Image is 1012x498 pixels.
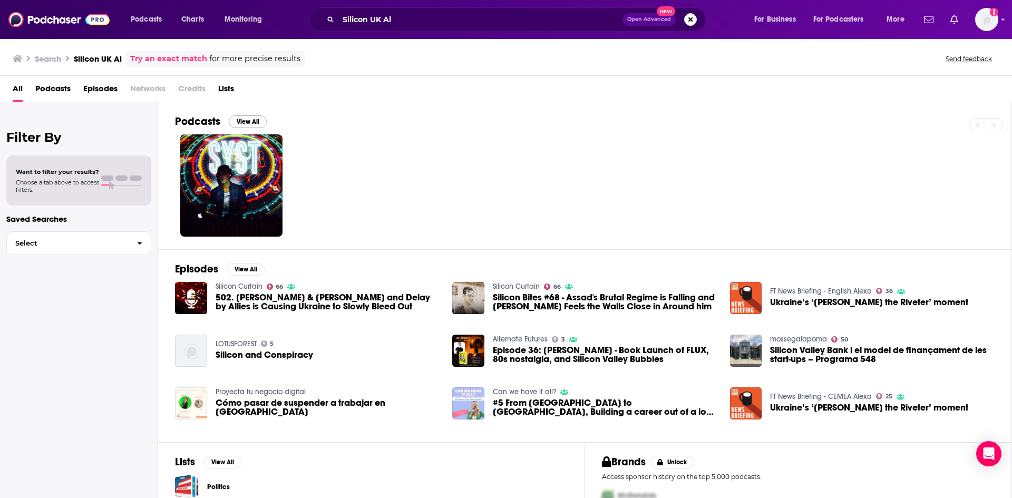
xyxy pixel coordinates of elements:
[217,11,276,28] button: open menu
[8,9,110,30] img: Podchaser - Follow, Share and Rate Podcasts
[175,115,220,128] h2: Podcasts
[175,262,218,276] h2: Episodes
[216,350,313,359] a: Silicon and Conspiracy
[975,8,998,31] button: Show profile menu
[770,298,968,307] a: Ukraine’s ‘Rosie the Riveter’ moment
[175,282,207,314] img: 502. Cormac Smith & Philip Ingram - Dithering and Delay by Allies is Causing Ukraine to Slowly Bl...
[544,284,561,290] a: 66
[770,346,995,364] a: Silicon Valley Bank i el model de finançament de les start-ups – Programa 548
[770,287,872,296] a: FT News Briefing - English Alexa
[493,346,717,364] span: Episode 36: [PERSON_NAME] - Book Launch of FLUX, 80s nostalgia, and Silicon Valley Bubbles
[203,456,241,468] button: View All
[493,387,556,396] a: Can we have it all?
[650,456,695,468] button: Unlock
[553,285,561,289] span: 66
[452,335,484,367] img: Episode 36: Jinwoo Chong - Book Launch of FLUX, 80s nostalgia, and Silicon Valley Bubbles
[225,12,262,27] span: Monitoring
[831,336,848,343] a: 50
[6,130,151,145] h2: Filter By
[920,11,938,28] a: Show notifications dropdown
[493,282,540,291] a: Silicon Curtain
[175,455,241,468] a: ListsView All
[130,80,166,102] span: Networks
[841,337,848,342] span: 50
[561,337,565,342] span: 3
[130,53,207,65] a: Try an exact match
[207,481,230,493] a: Politics
[657,6,676,16] span: New
[770,298,968,307] span: Ukraine’s ‘[PERSON_NAME] the Riveter’ moment
[175,262,265,276] a: EpisodesView All
[13,80,23,102] a: All
[83,80,118,102] a: Episodes
[493,293,717,311] span: Silicon Bites #68 - Assad's Brutal Regime is Falling and [PERSON_NAME] Feels the Walls Close in A...
[270,341,274,346] span: 5
[876,393,892,399] a: 25
[216,398,440,416] a: Cómo pasar de suspender a trabajar en Silicon Valley
[552,336,565,343] a: 3
[216,339,257,348] a: LOTUSFOREST
[209,53,300,65] span: for more precise results
[770,403,968,412] a: Ukraine’s ‘Rosie the Riveter’ moment
[493,335,548,344] a: Alternate Futures
[175,455,195,468] h2: Lists
[806,11,879,28] button: open menu
[123,11,176,28] button: open menu
[813,12,864,27] span: For Podcasters
[6,231,151,255] button: Select
[770,335,827,344] a: mossegalapoma
[602,455,646,468] h2: Brands
[730,335,762,367] img: Silicon Valley Bank i el model de finançament de les start-ups – Programa 548
[946,11,962,28] a: Show notifications dropdown
[942,54,995,63] button: Send feedback
[770,392,872,401] a: FT News Briefing - CEMEA Alexa
[175,335,207,367] a: Silicon and Conspiracy
[493,398,717,416] span: #5 From [GEOGRAPHIC_DATA] to [GEOGRAPHIC_DATA], Building a career out of a love of cooking - [PER...
[16,179,99,193] span: Choose a tab above to access filters.
[452,387,484,419] img: #5 From Silicon Valley to Cheshire, Building a career out of a love of cooking - Gemma Wade
[218,80,234,102] a: Lists
[627,17,671,22] span: Open Advanced
[178,80,206,102] span: Credits
[976,441,1001,466] div: Open Intercom Messenger
[493,346,717,364] a: Episode 36: Jinwoo Chong - Book Launch of FLUX, 80s nostalgia, and Silicon Valley Bubbles
[876,288,893,294] a: 36
[452,282,484,314] img: Silicon Bites #68 - Assad's Brutal Regime is Falling and Putin Feels the Walls Close in Around him
[770,403,968,412] span: Ukraine’s ‘[PERSON_NAME] the Riveter’ moment
[131,12,162,27] span: Podcasts
[175,387,207,419] img: Cómo pasar de suspender a trabajar en Silicon Valley
[730,282,762,314] img: Ukraine’s ‘Rosie the Riveter’ moment
[175,115,267,128] a: PodcastsView All
[261,340,274,347] a: 5
[216,293,440,311] a: 502. Cormac Smith & Philip Ingram - Dithering and Delay by Allies is Causing Ukraine to Slowly Bl...
[216,282,262,291] a: Silicon Curtain
[6,214,151,224] p: Saved Searches
[74,54,122,64] h3: Silicon UK Al
[975,8,998,31] img: User Profile
[216,398,440,416] span: Cómo pasar de suspender a trabajar en [GEOGRAPHIC_DATA]
[747,11,809,28] button: open menu
[338,11,622,28] input: Search podcasts, credits, & more...
[754,12,796,27] span: For Business
[730,387,762,419] img: Ukraine’s ‘Rosie the Riveter’ moment
[276,285,283,289] span: 66
[35,54,61,64] h3: Search
[267,284,284,290] a: 66
[35,80,71,102] a: Podcasts
[602,473,995,481] p: Access sponsor history on the top 5,000 podcasts.
[229,115,267,128] button: View All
